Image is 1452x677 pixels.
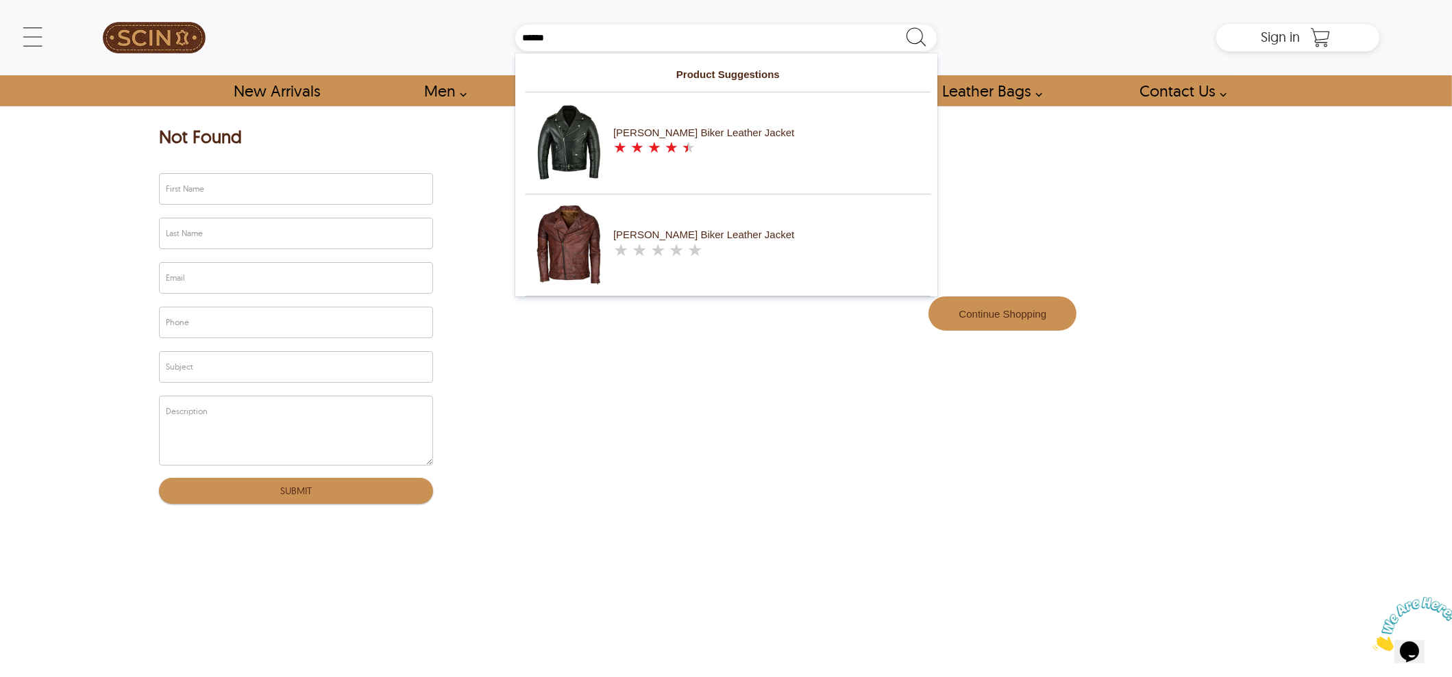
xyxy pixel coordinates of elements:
div: [PERSON_NAME] Biker Leather Jacket [613,127,794,138]
label: 5 rating [687,244,702,261]
label: 4 rating [669,244,684,261]
a: Shop New Arrivals [218,75,335,106]
label: 4 rating [665,142,678,159]
label: 2 rating [630,142,644,159]
label: 1 rating [613,244,628,261]
button: Submit [159,478,433,504]
img: Sam Brando Biker Leather Jacket [533,201,604,290]
img: SCIN [103,7,206,68]
img: Brando Biker Leather Jacket [533,99,604,188]
img: Chat attention grabber [5,5,90,60]
label: 3 rating [648,142,661,159]
a: contact-us [1124,75,1234,106]
a: Continue Shopping [928,309,1076,320]
label: Product Suggestions [529,66,927,90]
div: Not Found [159,127,242,150]
a: SCIN [73,7,236,68]
li: Product Suggestions [526,64,931,92]
span: Sign in [1261,28,1300,45]
div: [PERSON_NAME] Biker Leather Jacket [613,229,794,240]
a: shop men's leather jackets [409,75,475,106]
label: 3 rating [650,244,665,261]
div: Not Found [159,127,433,150]
a: Shop Leather Bags [926,75,1050,106]
a: Sign in [1261,33,1300,44]
label: 5 rating [682,142,696,159]
iframe: chat widget [1367,591,1452,656]
a: Sam Brando Biker Leather Jacket [526,194,924,296]
label: 1 rating [613,142,627,159]
a: Brando Biker Leather Jacket [526,92,924,194]
a: Shopping Cart [1307,27,1334,48]
label: 2 rating [632,244,647,261]
button: Continue Shopping [928,296,1076,331]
